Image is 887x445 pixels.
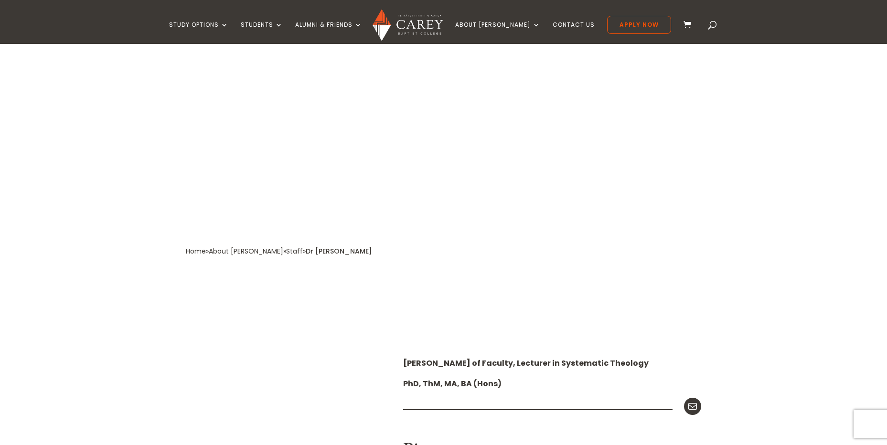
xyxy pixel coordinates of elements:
[403,378,502,389] strong: PhD, ThM, MA, BA (Hons)
[286,246,303,256] a: Staff
[169,21,228,44] a: Study Options
[403,358,649,369] strong: [PERSON_NAME] of Faculty, Lecturer in Systematic Theology
[241,21,283,44] a: Students
[186,245,306,258] div: » » »
[209,246,283,256] a: About [PERSON_NAME]
[306,245,372,258] div: Dr [PERSON_NAME]
[373,9,443,41] img: Carey Baptist College
[455,21,540,44] a: About [PERSON_NAME]
[186,246,206,256] a: Home
[295,21,362,44] a: Alumni & Friends
[607,16,671,34] a: Apply Now
[553,21,595,44] a: Contact Us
